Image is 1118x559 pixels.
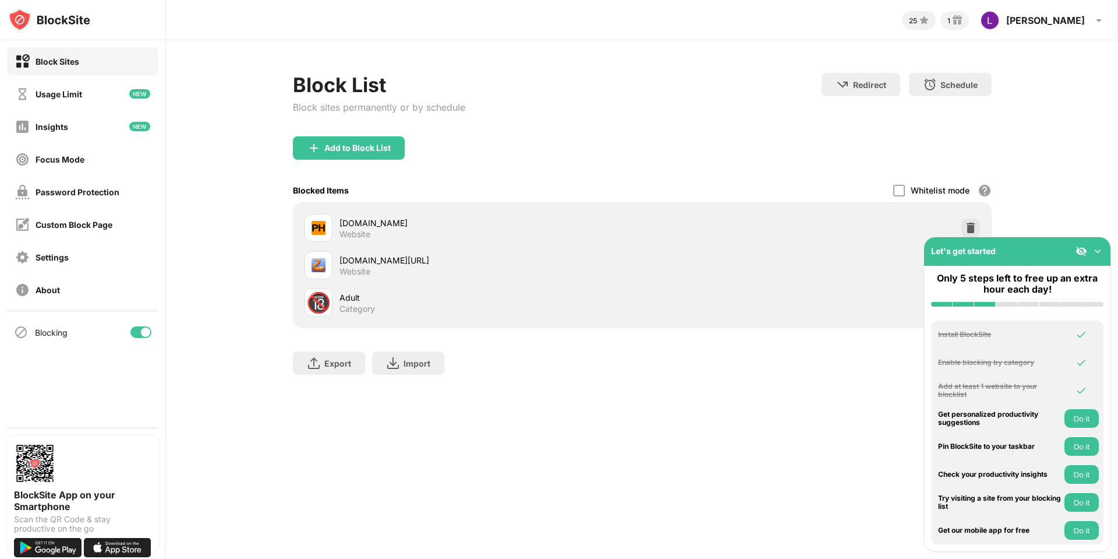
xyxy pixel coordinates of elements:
[15,250,30,265] img: settings-off.svg
[940,80,978,90] div: Schedule
[14,515,151,533] div: Scan the QR Code & stay productive on the go
[15,283,30,297] img: about-off.svg
[931,273,1103,295] div: Only 5 steps left to free up an extra hour each day!
[917,13,931,27] img: points-small.svg
[909,16,917,25] div: 25
[938,526,1062,535] div: Get our mobile app for free
[1075,245,1087,257] img: eye-not-visible.svg
[84,538,151,557] img: download-on-the-app-store.svg
[14,489,151,512] div: BlockSite App on your Smartphone
[1064,493,1099,512] button: Do it
[14,538,82,557] img: get-it-on-google-play.svg
[1075,357,1087,368] img: omni-check.svg
[306,291,331,315] div: 🔞
[36,57,79,66] div: Block Sites
[36,122,68,132] div: Insights
[15,119,30,134] img: insights-off.svg
[293,101,465,113] div: Block sites permanently or by schedule
[1064,465,1099,484] button: Do it
[339,229,370,240] div: Website
[911,185,970,195] div: Whitelist mode
[15,217,30,232] img: customize-block-page-off.svg
[404,358,430,368] div: Import
[938,494,1062,511] div: Try visiting a site from your blocking list
[947,16,950,25] div: 1
[1075,385,1087,396] img: omni-check.svg
[1064,521,1099,540] button: Do it
[36,220,112,230] div: Custom Block Page
[129,89,150,99] img: new-icon.svg
[293,73,465,97] div: Block List
[1092,245,1103,257] img: omni-setup-toggle.svg
[339,266,370,277] div: Website
[931,246,996,256] div: Let's get started
[36,154,84,164] div: Focus Mode
[339,254,642,266] div: [DOMAIN_NAME][URL]
[938,382,1062,399] div: Add at least 1 website to your blocklist
[1064,409,1099,428] button: Do it
[1075,329,1087,340] img: omni-check.svg
[14,325,28,339] img: blocking-icon.svg
[981,11,999,30] img: ACg8ocJQYVcaRWFq4aVpdP4FtDkFqPgu-wZGQRJOv-HE_gDRCYhEug=s96-c
[312,258,326,272] img: favicons
[36,285,60,295] div: About
[15,87,30,101] img: time-usage-off.svg
[8,8,90,31] img: logo-blocksite.svg
[293,185,349,195] div: Blocked Items
[950,13,964,27] img: reward-small.svg
[14,442,56,484] img: options-page-qr-code.png
[15,152,30,167] img: focus-off.svg
[129,122,150,131] img: new-icon.svg
[853,80,886,90] div: Redirect
[324,143,391,153] div: Add to Block List
[938,358,1062,367] div: Enable blocking by category
[339,217,642,229] div: [DOMAIN_NAME]
[15,185,30,199] img: password-protection-off.svg
[938,410,1062,427] div: Get personalized productivity suggestions
[36,187,119,197] div: Password Protection
[938,331,1062,339] div: Install BlockSite
[324,358,351,368] div: Export
[339,304,375,314] div: Category
[1064,437,1099,456] button: Do it
[938,470,1062,479] div: Check your productivity insights
[36,89,82,99] div: Usage Limit
[35,328,68,337] div: Blocking
[339,291,642,304] div: Adult
[312,221,326,235] img: favicons
[15,54,30,69] img: block-on.svg
[1006,15,1085,26] div: [PERSON_NAME]
[938,442,1062,451] div: Pin BlockSite to your taskbar
[36,252,69,262] div: Settings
